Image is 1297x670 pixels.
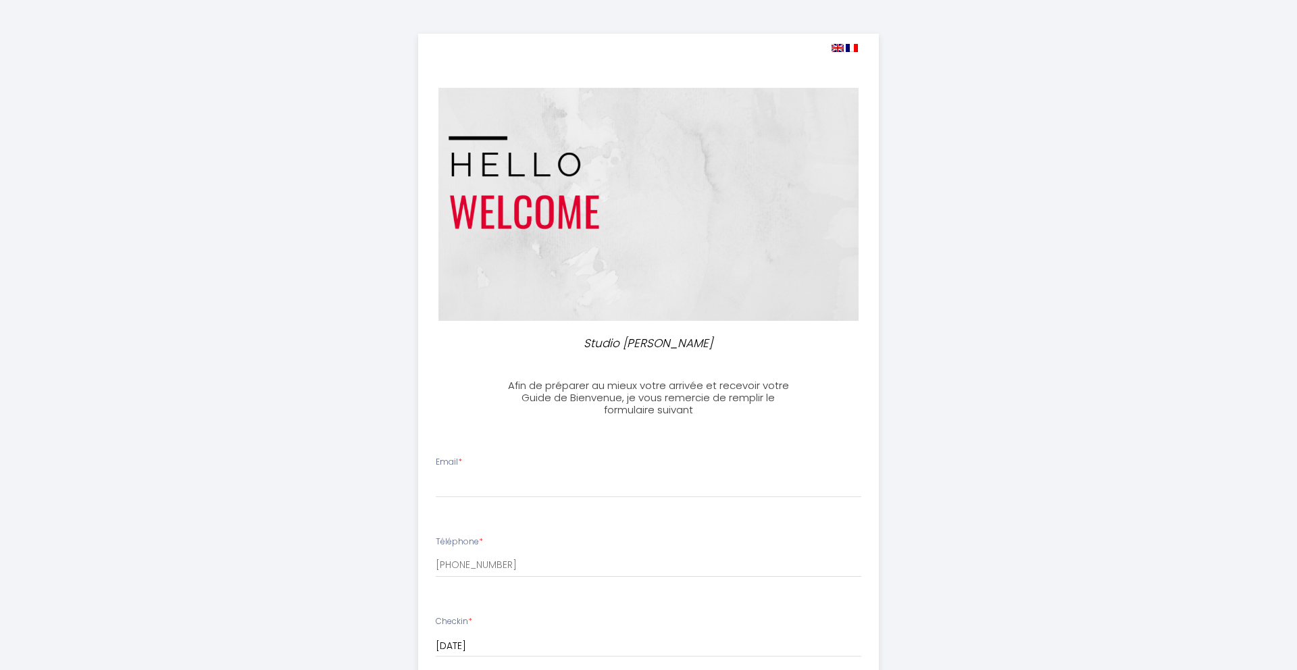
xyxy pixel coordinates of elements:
[436,536,483,548] label: Téléphone
[498,380,798,416] h3: Afin de préparer au mieux votre arrivée et recevoir votre Guide de Bienvenue, je vous remercie de...
[832,44,844,52] img: en.png
[504,334,793,353] p: Studio [PERSON_NAME]
[436,456,462,469] label: Email
[436,615,472,628] label: Checkin
[846,44,858,52] img: fr.png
